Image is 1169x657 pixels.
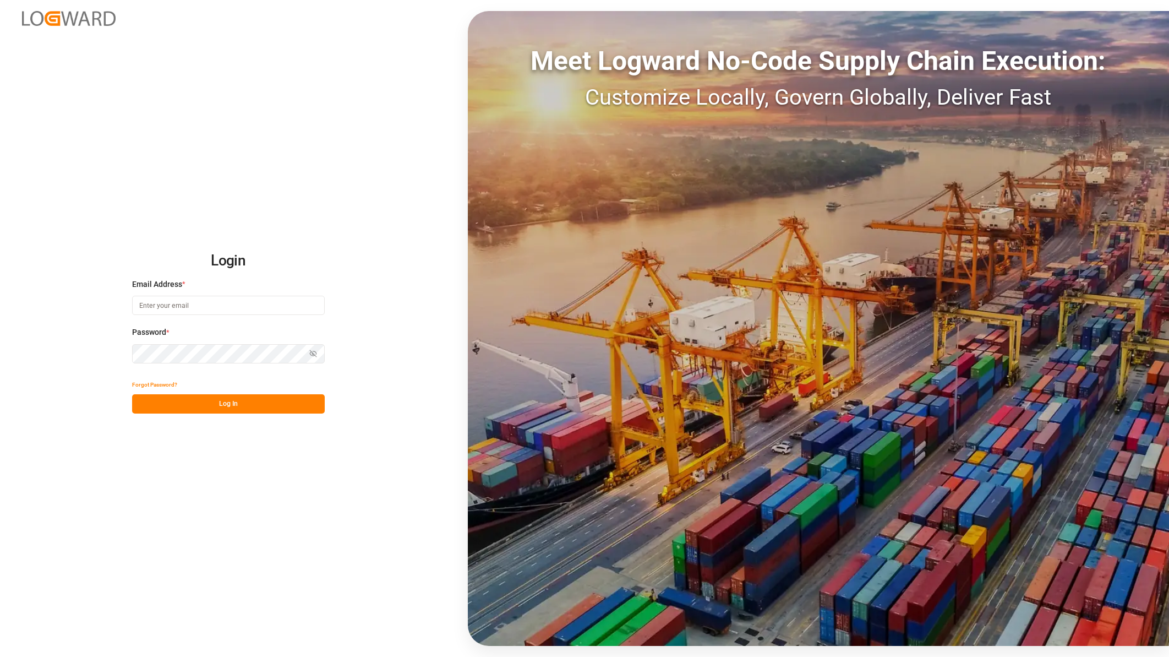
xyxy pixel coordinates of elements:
[468,81,1169,114] div: Customize Locally, Govern Globally, Deliver Fast
[132,327,166,338] span: Password
[132,243,325,279] h2: Login
[468,41,1169,81] div: Meet Logward No-Code Supply Chain Execution:
[132,375,177,394] button: Forgot Password?
[132,296,325,315] input: Enter your email
[132,394,325,414] button: Log In
[132,279,182,290] span: Email Address
[22,11,116,26] img: Logward_new_orange.png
